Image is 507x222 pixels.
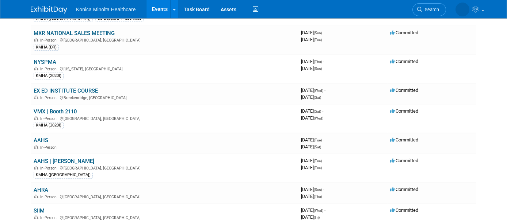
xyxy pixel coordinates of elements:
[34,215,38,219] img: In-Person Event
[301,187,324,192] span: [DATE]
[301,59,324,64] span: [DATE]
[390,137,418,143] span: Committed
[314,188,322,192] span: (Sun)
[314,31,322,35] span: (Sun)
[40,195,59,199] span: In-Person
[301,115,323,121] span: [DATE]
[34,73,64,79] div: KMHA (2020I)
[301,207,325,213] span: [DATE]
[314,138,322,142] span: (Tue)
[34,38,38,42] img: In-Person Event
[40,145,59,150] span: In-Person
[323,187,324,192] span: -
[40,215,59,220] span: In-Person
[34,59,56,65] a: NYSPMA
[455,3,469,16] img: Annette O'Mahoney
[301,165,322,170] span: [DATE]
[301,144,321,149] span: [DATE]
[34,67,38,70] img: In-Person Event
[34,87,98,94] a: EX ED INSTITUTE COURSE
[323,30,324,35] span: -
[34,37,295,43] div: [GEOGRAPHIC_DATA], [GEOGRAPHIC_DATA]
[390,87,418,93] span: Committed
[34,166,38,170] img: In-Person Event
[301,87,325,93] span: [DATE]
[323,137,324,143] span: -
[301,66,322,71] span: [DATE]
[34,194,295,199] div: [GEOGRAPHIC_DATA], [GEOGRAPHIC_DATA]
[34,116,38,120] img: In-Person Event
[422,7,439,12] span: Search
[314,195,322,199] span: (Thu)
[314,109,321,113] span: (Sat)
[390,207,418,213] span: Committed
[34,172,93,178] div: KMHA ([GEOGRAPHIC_DATA])
[34,94,295,100] div: Breckenridge, [GEOGRAPHIC_DATA]
[324,207,325,213] span: -
[301,94,321,100] span: [DATE]
[314,209,323,213] span: (Wed)
[40,67,59,71] span: In-Person
[301,37,322,42] span: [DATE]
[40,166,59,171] span: In-Person
[34,187,48,193] a: AHRA
[390,108,418,114] span: Committed
[34,66,295,71] div: [US_STATE], [GEOGRAPHIC_DATA]
[301,214,320,220] span: [DATE]
[31,6,67,13] img: ExhibitDay
[34,44,59,51] div: KMHA (DR)
[34,214,295,220] div: [GEOGRAPHIC_DATA], [GEOGRAPHIC_DATA]
[301,194,322,199] span: [DATE]
[314,67,322,71] span: (Sun)
[322,108,323,114] span: -
[301,137,324,143] span: [DATE]
[314,159,322,163] span: (Tue)
[314,60,322,64] span: (Thu)
[390,187,418,192] span: Committed
[390,59,418,64] span: Committed
[34,137,48,144] a: AAHS
[412,3,446,16] a: Search
[40,38,59,43] span: In-Person
[34,30,115,36] a: MXR NATIONAL SALES MEETING
[34,158,94,164] a: AAHS | [PERSON_NAME]
[34,165,295,171] div: [GEOGRAPHIC_DATA], [GEOGRAPHIC_DATA]
[301,108,323,114] span: [DATE]
[34,145,38,149] img: In-Person Event
[324,87,325,93] span: -
[34,108,77,115] a: VMX | Booth 2110
[34,195,38,198] img: In-Person Event
[314,96,321,100] span: (Sat)
[34,96,38,99] img: In-Person Event
[34,207,45,214] a: SIIM
[323,59,324,64] span: -
[34,115,295,121] div: [GEOGRAPHIC_DATA], [GEOGRAPHIC_DATA]
[390,158,418,163] span: Committed
[390,30,418,35] span: Committed
[34,122,64,129] div: KMHA (2020I)
[323,158,324,163] span: -
[40,116,59,121] span: In-Person
[314,38,322,42] span: (Tue)
[301,158,324,163] span: [DATE]
[314,215,320,219] span: (Fri)
[301,30,324,35] span: [DATE]
[76,7,136,12] span: Konica Minolta Healthcare
[314,166,322,170] span: (Tue)
[314,145,321,149] span: (Sat)
[40,96,59,100] span: In-Person
[314,116,323,120] span: (Wed)
[314,89,323,93] span: (Wed)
